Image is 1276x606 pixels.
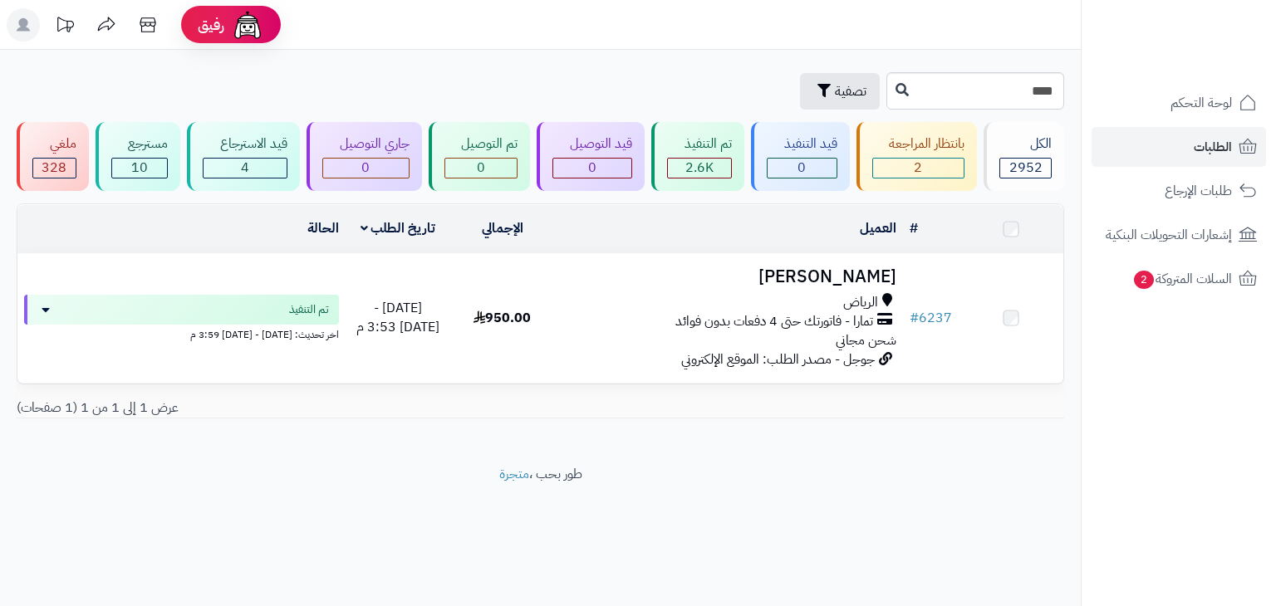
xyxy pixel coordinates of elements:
span: الرياض [843,293,878,312]
a: تحديثات المنصة [44,8,86,46]
a: الكل2952 [980,122,1067,191]
span: 2 [1134,271,1154,289]
span: 0 [361,158,370,178]
span: 2 [914,158,922,178]
span: تم التنفيذ [289,301,329,318]
img: logo-2.png [1163,46,1260,81]
span: 328 [42,158,66,178]
div: تم التوصيل [444,134,518,154]
div: قيد التوصيل [552,134,632,154]
span: 4 [241,158,249,178]
img: ai-face.png [231,8,264,42]
span: 0 [588,158,596,178]
a: ملغي 328 [13,122,92,191]
a: متجرة [499,464,529,484]
button: تصفية [800,73,880,110]
a: الحالة [307,218,339,238]
a: جاري التوصيل 0 [303,122,425,191]
div: 4 [204,159,287,178]
span: السلات المتروكة [1132,267,1232,291]
span: تصفية [835,81,866,101]
a: السلات المتروكة2 [1092,259,1266,299]
div: 10 [112,159,168,178]
div: 0 [553,159,631,178]
a: تم التوصيل 0 [425,122,534,191]
a: #6237 [910,308,952,328]
span: تمارا - فاتورتك حتى 4 دفعات بدون فوائد [675,312,873,331]
div: عرض 1 إلى 1 من 1 (1 صفحات) [4,398,541,418]
span: 0 [477,158,485,178]
a: # [910,218,918,238]
span: # [910,308,919,328]
a: بانتظار المراجعة 2 [853,122,981,191]
span: طلبات الإرجاع [1165,179,1232,203]
span: 0 [797,158,806,178]
div: 2 [873,159,964,178]
a: طلبات الإرجاع [1092,171,1266,211]
a: قيد التوصيل 0 [533,122,648,191]
div: قيد التنفيذ [767,134,837,154]
span: 2.6K [685,158,714,178]
span: رفيق [198,15,224,35]
a: مسترجع 10 [92,122,184,191]
div: الكل [999,134,1052,154]
div: 0 [768,159,837,178]
span: [DATE] - [DATE] 3:53 م [356,298,439,337]
h3: [PERSON_NAME] [562,267,896,286]
div: بانتظار المراجعة [872,134,965,154]
span: إشعارات التحويلات البنكية [1106,223,1232,247]
div: 328 [33,159,76,178]
div: اخر تحديث: [DATE] - [DATE] 3:59 م [24,325,339,342]
a: قيد الاسترجاع 4 [184,122,303,191]
div: 0 [323,159,409,178]
a: الطلبات [1092,127,1266,167]
span: الطلبات [1194,135,1232,159]
a: الإجمالي [482,218,523,238]
span: 950.00 [474,308,531,328]
span: لوحة التحكم [1170,91,1232,115]
span: 2952 [1009,158,1043,178]
div: قيد الاسترجاع [203,134,287,154]
span: جوجل - مصدر الطلب: الموقع الإلكتروني [681,349,875,369]
span: 10 [131,158,148,178]
div: تم التنفيذ [667,134,732,154]
span: شحن مجاني [836,330,896,350]
a: قيد التنفيذ 0 [748,122,853,191]
div: 2608 [668,159,731,178]
div: 0 [445,159,518,178]
div: ملغي [32,134,76,154]
div: مسترجع [111,134,169,154]
a: العميل [860,218,896,238]
a: تم التنفيذ 2.6K [648,122,748,191]
div: جاري التوصيل [322,134,410,154]
a: إشعارات التحويلات البنكية [1092,215,1266,255]
a: لوحة التحكم [1092,83,1266,123]
a: تاريخ الطلب [361,218,436,238]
